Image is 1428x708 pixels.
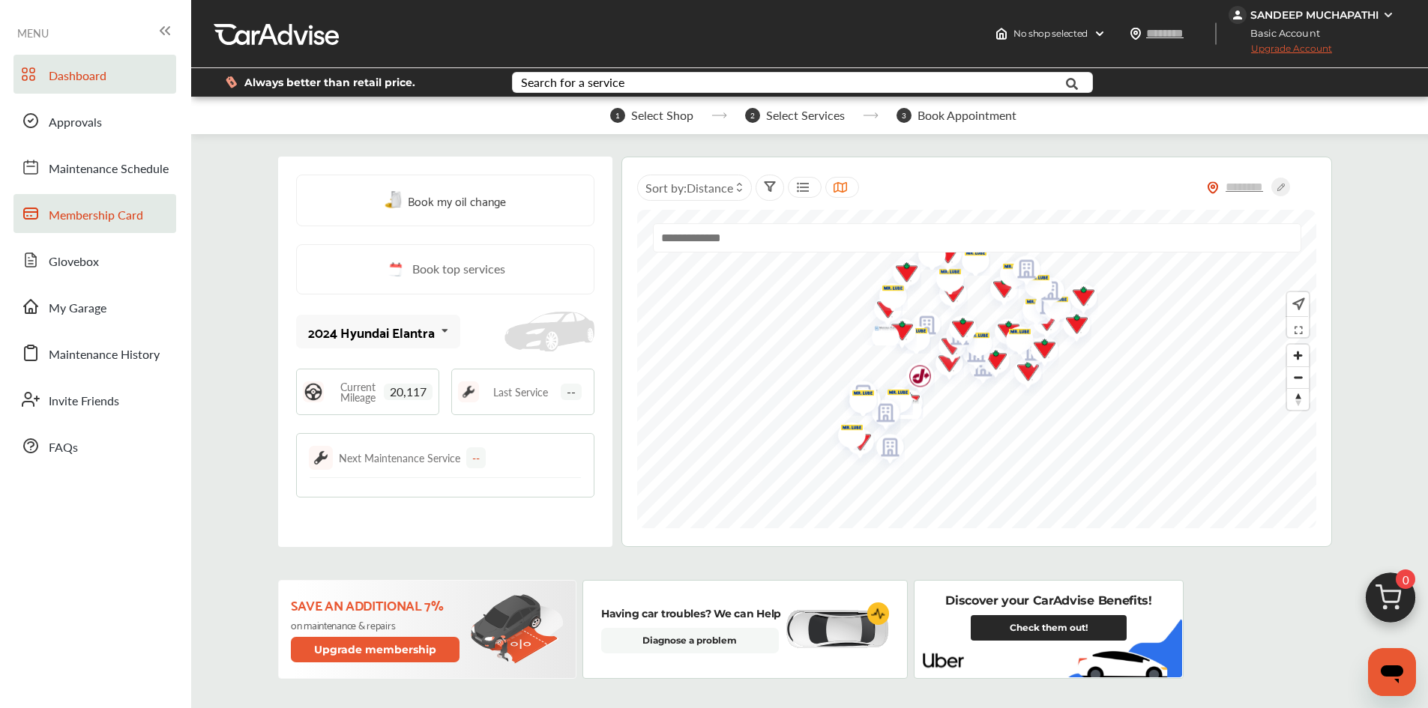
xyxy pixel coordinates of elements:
div: Map marker [895,355,933,402]
div: Map marker [923,233,960,278]
img: jVpblrzwTbfkPYzPPzSLxeg0AAAAASUVORK5CYII= [1229,6,1247,24]
img: steering_logo [303,381,324,402]
div: Map marker [842,378,879,408]
span: Book top services [412,260,505,279]
img: logo-canadian-tire.png [1019,328,1059,373]
div: Map marker [865,426,903,473]
img: logo-canadian-tire.png [924,342,964,387]
div: Map marker [1003,351,1040,396]
div: 2024 Hyundai Elantra [308,324,435,339]
div: Map marker [882,252,919,297]
span: FAQs [49,438,78,458]
img: logo-canadian-tire.png [928,272,968,317]
img: logo-canadian-tire.png [882,252,921,297]
img: dollor_label_vector.a70140d1.svg [226,76,237,88]
img: empty_shop_logo.394c5474.svg [861,392,900,439]
div: Map marker [983,310,1021,355]
img: logo-canadian-tire.png [983,310,1023,355]
div: Map marker [1013,264,1051,300]
span: Membership Card [49,206,143,226]
img: cart_icon.3d0951e8.svg [1355,566,1427,638]
div: Map marker [938,307,975,352]
a: Membership Card [13,194,176,233]
a: Glovebox [13,240,176,279]
a: Book top services [296,244,594,294]
div: Map marker [1052,303,1089,348]
img: logo-canadian-tire.png [1022,300,1061,345]
div: Map marker [877,310,915,355]
span: Zoom out [1287,367,1309,388]
img: empty_shop_logo.394c5474.svg [838,373,878,420]
a: Maintenance Schedule [13,148,176,187]
div: Map marker [873,379,911,415]
img: logo-canadian-tire.png [927,324,967,369]
div: -- [466,447,486,468]
p: on maintenance & repairs [291,619,463,631]
div: Map marker [1001,248,1039,295]
div: Map marker [1024,284,1061,331]
img: logo-canadian-tire.png [835,420,875,465]
a: My Garage [13,287,176,326]
img: logo-canadian-tire.png [923,233,962,278]
div: Map marker [883,389,921,419]
div: Map marker [925,258,962,294]
img: logo-canadian-tire.png [877,310,917,355]
span: 20,117 [384,384,433,400]
span: Dashboard [49,67,106,86]
div: Map marker [1025,270,1063,317]
div: Map marker [971,339,1008,384]
img: cardiogram-logo.18e20815.svg [867,602,890,625]
div: Map marker [1058,276,1096,321]
img: location_vector_orange.38f05af8.svg [1207,181,1219,194]
img: header-home-logo.8d720a4f.svg [995,28,1007,40]
span: Current Mileage [331,381,384,402]
img: placeholder_car.fcab19be.svg [504,312,594,352]
img: WGsFRI8htEPBVLJbROoPRyZpYNWhNONpIPPETTm6eUC0GeLEiAAAAAElFTkSuQmCC [1382,9,1394,21]
span: Upgrade Account [1229,43,1332,61]
div: SANDEEP MUCHAPATHI [1250,8,1379,22]
div: Map marker [928,272,965,317]
img: header-down-arrow.9dd2ce7d.svg [1094,28,1106,40]
div: Map marker [1022,300,1059,345]
img: logo-canadian-tire.png [1003,351,1043,396]
span: Zoom in [1287,345,1309,366]
img: logo-mr-lube.png [827,414,867,450]
span: 0 [1396,569,1415,589]
a: Diagnose a problem [601,628,779,653]
a: Check them out! [971,615,1127,641]
span: Invite Friends [49,392,119,411]
img: logo-jiffylube.png [895,355,935,402]
img: uber-vehicle.2721b44f.svg [1062,619,1182,677]
span: Glovebox [49,252,99,272]
a: Approvals [13,101,176,140]
div: Map marker [902,304,939,351]
span: Maintenance History [49,345,160,365]
a: Maintenance History [13,333,176,372]
a: Book my oil change [385,190,506,211]
img: GM+NFMP.png [861,315,900,345]
img: logo-canadian-tire.png [938,307,977,352]
div: Search for a service [521,76,624,88]
img: maintenance_logo [309,446,333,470]
a: FAQs [13,426,176,465]
img: logo-canadian-tire.png [863,288,903,333]
img: logo-canadian-tire.png [1052,303,1091,348]
img: empty_shop_logo.394c5474.svg [865,426,905,473]
span: Select Services [766,109,845,122]
img: cal_icon.0803b883.svg [385,260,405,279]
img: maintenance_logo [458,381,479,402]
img: diagnose-vehicle.c84bcb0a.svg [784,609,889,650]
img: empty_shop_logo.394c5474.svg [902,304,942,351]
span: No shop selected [1013,28,1088,40]
span: Book my oil change [408,190,506,211]
a: Dashboard [13,55,176,94]
span: 1 [610,108,625,123]
span: MENU [17,27,49,39]
img: logo-mr-lube.png [838,380,878,416]
div: Map marker [838,373,876,420]
span: -- [561,384,582,400]
span: Book Appointment [918,109,1016,122]
div: Map marker [838,380,876,416]
div: Map marker [835,420,873,465]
